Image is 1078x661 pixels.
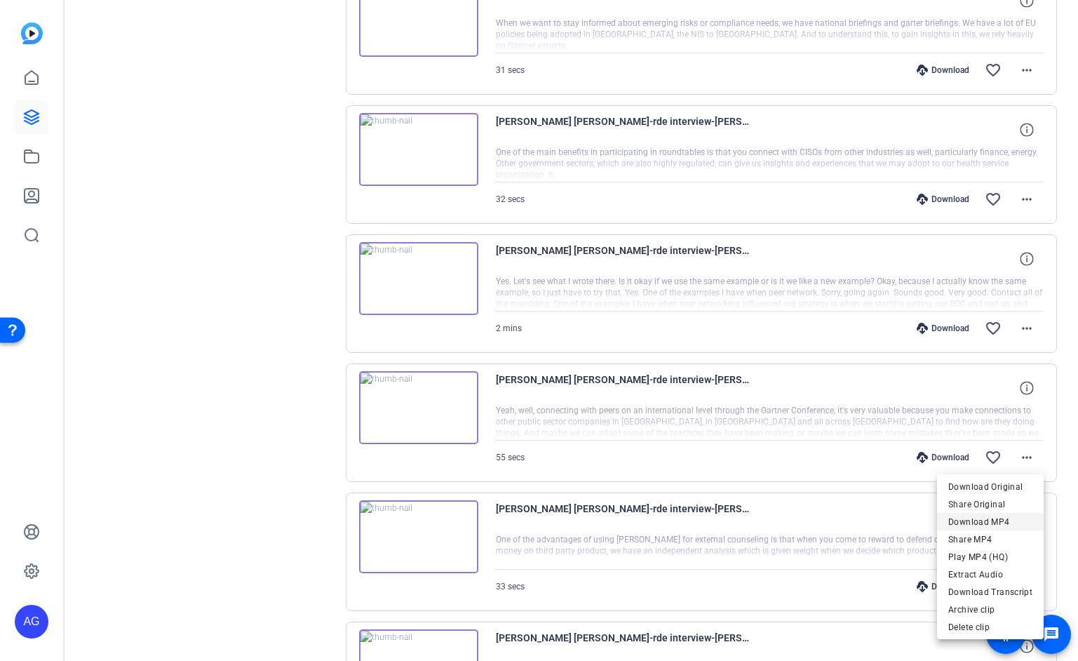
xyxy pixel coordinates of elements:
[948,496,1032,513] span: Share Original
[948,531,1032,548] span: Share MP4
[948,514,1032,530] span: Download MP4
[948,549,1032,566] span: Play MP4 (HQ)
[948,584,1032,601] span: Download Transcript
[948,566,1032,583] span: Extract Audio
[948,479,1032,495] span: Download Original
[948,601,1032,618] span: Archive clip
[948,619,1032,636] span: Delete clip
